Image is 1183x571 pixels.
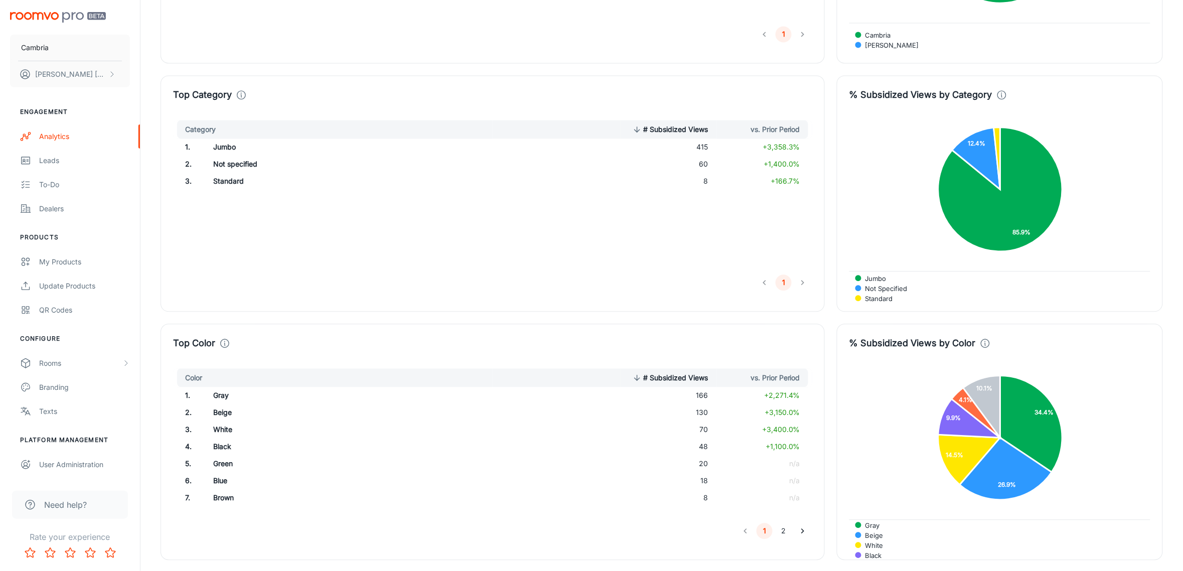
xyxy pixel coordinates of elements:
[776,274,792,291] button: page 1
[205,156,493,173] td: Not specified
[858,541,883,550] span: White
[621,173,716,190] td: 8
[173,387,205,404] td: 1 .
[737,123,800,135] span: vs. Prior Period
[205,173,493,190] td: Standard
[205,472,493,489] td: Blue
[185,372,215,384] span: Color
[173,455,205,472] td: 5 .
[771,177,800,185] span: +166.7%
[205,421,493,438] td: White
[39,131,130,142] div: Analytics
[790,459,800,468] span: n/a
[621,472,716,489] td: 18
[185,123,229,135] span: Category
[755,26,812,42] nav: pagination navigation
[858,531,883,540] span: Beige
[621,404,716,421] td: 130
[173,173,205,190] td: 3 .
[858,274,886,283] span: Jumbo
[173,336,215,350] h4: Top Color
[621,138,716,156] td: 415
[858,41,919,50] span: [PERSON_NAME]
[39,256,130,267] div: My Products
[10,61,130,87] button: [PERSON_NAME] [PERSON_NAME]
[764,160,800,168] span: +1,400.0%
[8,531,132,543] p: Rate your experience
[39,280,130,292] div: Update Products
[795,523,811,539] button: Go to next page
[736,523,812,539] nav: pagination navigation
[205,138,493,156] td: Jumbo
[10,35,130,61] button: Cambria
[44,499,87,511] span: Need help?
[621,489,716,506] td: 8
[765,408,800,416] span: +3,150.0%
[39,382,130,393] div: Branding
[849,336,976,350] h4: % Subsidized Views by Color
[790,476,800,485] span: n/a
[173,489,205,506] td: 7 .
[762,425,800,434] span: +3,400.0%
[621,156,716,173] td: 60
[39,459,130,470] div: User Administration
[766,442,800,451] span: +1,100.0%
[205,489,493,506] td: Brown
[173,138,205,156] td: 1 .
[858,551,882,560] span: Black
[173,88,232,102] h4: Top Category
[173,421,205,438] td: 3 .
[621,387,716,404] td: 166
[763,142,800,151] span: +3,358.3%
[20,543,40,563] button: Rate 1 star
[21,42,49,53] p: Cambria
[205,387,493,404] td: Gray
[40,543,60,563] button: Rate 2 star
[100,543,120,563] button: Rate 5 star
[858,294,893,303] span: Standard
[39,179,130,190] div: To-do
[631,372,708,384] span: # Subsidized Views
[10,12,106,23] img: Roomvo PRO Beta
[621,438,716,455] td: 48
[858,284,908,293] span: Not specified
[737,372,800,384] span: vs. Prior Period
[205,438,493,455] td: Black
[39,406,130,417] div: Texts
[621,421,716,438] td: 70
[80,543,100,563] button: Rate 4 star
[755,274,812,291] nav: pagination navigation
[790,493,800,502] span: n/a
[776,26,792,42] button: page 1
[39,358,122,369] div: Rooms
[173,156,205,173] td: 2 .
[35,69,106,80] p: [PERSON_NAME] [PERSON_NAME]
[858,31,891,40] span: Cambria
[39,203,130,214] div: Dealers
[205,404,493,421] td: Beige
[173,472,205,489] td: 6 .
[173,438,205,455] td: 4 .
[764,391,800,399] span: +2,271.4%
[858,521,880,530] span: Gray
[39,155,130,166] div: Leads
[173,404,205,421] td: 2 .
[39,305,130,316] div: QR Codes
[621,455,716,472] td: 20
[631,123,708,135] span: # Subsidized Views
[60,543,80,563] button: Rate 3 star
[205,455,493,472] td: Green
[757,523,773,539] button: page 1
[849,88,992,102] h4: % Subsidized Views by Category
[776,523,792,539] button: Go to page 2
